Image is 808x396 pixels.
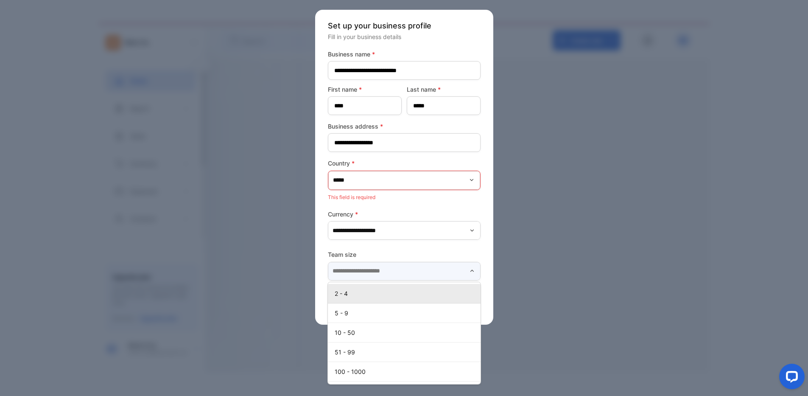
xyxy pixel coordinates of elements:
p: Set up your business profile [328,20,481,31]
p: Fill in your business details [328,32,481,41]
label: Business address [328,122,481,131]
p: 10 - 50 [335,328,477,337]
label: Last name [407,85,481,94]
p: This field is required [328,192,481,203]
p: 2 - 4 [335,289,477,298]
p: 100 - 1000 [335,367,477,376]
label: Currency [328,210,481,219]
label: Team size [328,250,481,259]
p: 5 - 9 [335,309,477,317]
iframe: LiveChat chat widget [772,360,808,396]
p: 51 - 99 [335,348,477,357]
label: Business name [328,50,481,59]
label: First name [328,85,402,94]
label: Country [328,159,481,168]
